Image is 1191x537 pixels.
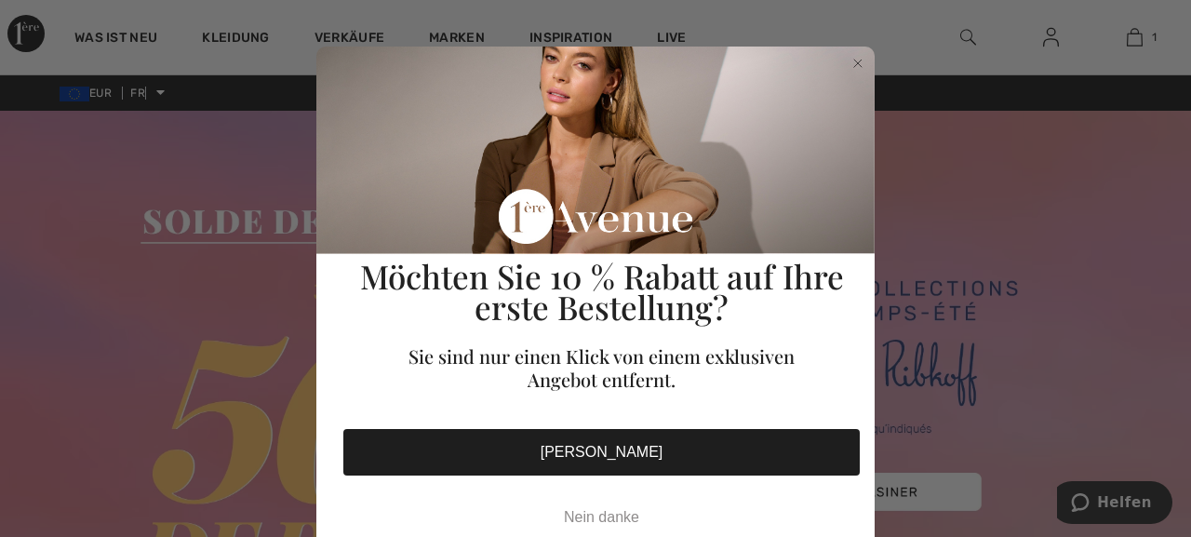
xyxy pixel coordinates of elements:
font: Sie sind nur einen Klick von einem exklusiven Angebot entfernt. [408,343,795,392]
font: Nein danke [564,509,639,525]
button: [PERSON_NAME] [343,429,860,476]
button: Dialog schließen [849,54,867,73]
font: [PERSON_NAME] [541,444,663,460]
font: Helfen [40,13,95,30]
font: Möchten Sie 10 % Rabatt auf Ihre erste Bestellung? [360,254,844,328]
